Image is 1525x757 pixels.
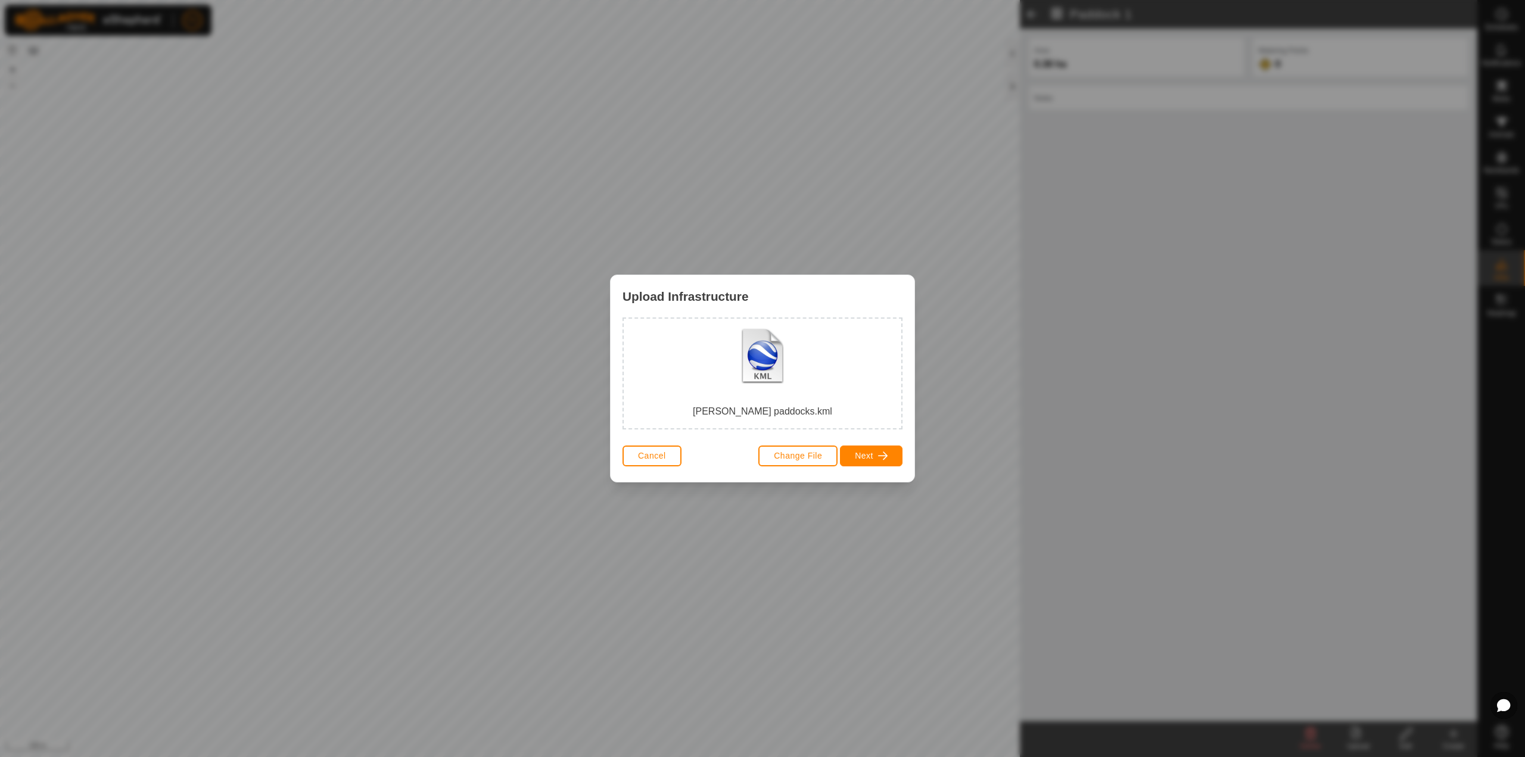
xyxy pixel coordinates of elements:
button: Cancel [623,446,681,466]
span: Upload Infrastructure [623,287,748,306]
span: Next [855,451,873,460]
span: Change File [774,451,822,460]
button: Change File [758,446,838,466]
button: Next [840,446,902,466]
div: [PERSON_NAME] paddocks.kml [633,328,892,419]
span: Cancel [638,451,666,460]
